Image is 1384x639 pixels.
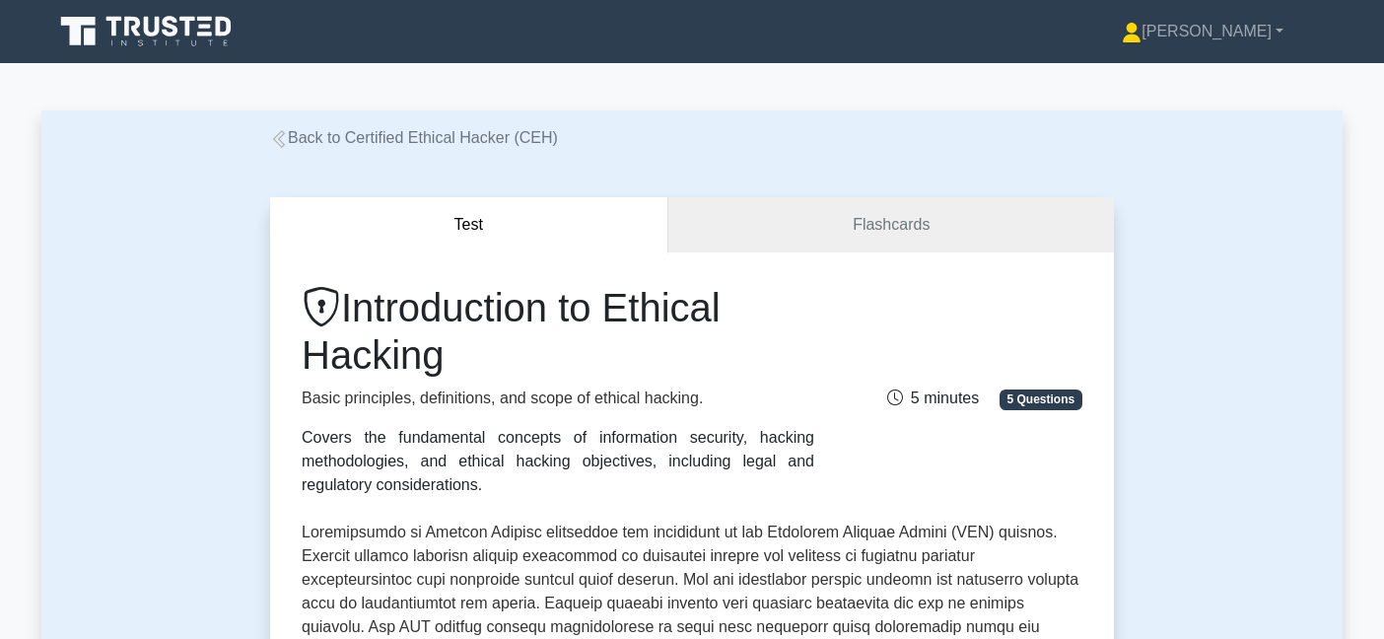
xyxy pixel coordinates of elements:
[1074,12,1331,51] a: [PERSON_NAME]
[270,197,668,253] button: Test
[887,390,979,406] span: 5 minutes
[302,387,814,410] p: Basic principles, definitions, and scope of ethical hacking.
[1000,390,1082,409] span: 5 Questions
[668,197,1114,253] a: Flashcards
[302,284,814,379] h1: Introduction to Ethical Hacking
[270,129,558,146] a: Back to Certified Ethical Hacker (CEH)
[302,426,814,497] div: Covers the fundamental concepts of information security, hacking methodologies, and ethical hacki...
